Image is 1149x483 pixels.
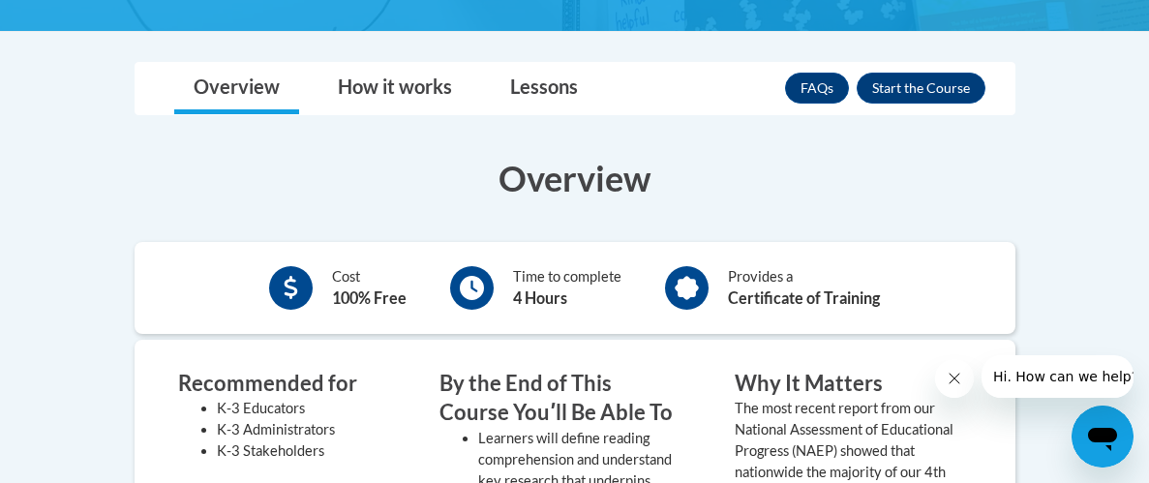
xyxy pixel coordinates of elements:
[332,288,407,307] b: 100% Free
[728,266,880,310] div: Provides a
[217,440,381,462] li: K-3 Stakeholders
[217,398,381,419] li: K-3 Educators
[982,355,1134,398] iframe: Message from company
[513,266,621,310] div: Time to complete
[735,369,972,399] h3: Why It Matters
[439,369,677,429] h3: By the End of This Course Youʹll Be Able To
[1072,406,1134,468] iframe: Button to launch messaging window
[217,419,381,440] li: K-3 Administrators
[513,288,567,307] b: 4 Hours
[178,369,381,399] h3: Recommended for
[174,63,299,114] a: Overview
[785,73,849,104] a: FAQs
[728,288,880,307] b: Certificate of Training
[491,63,597,114] a: Lessons
[935,359,974,398] iframe: Close message
[135,154,1015,202] h3: Overview
[857,73,985,104] button: Enroll
[318,63,471,114] a: How it works
[12,14,157,29] span: Hi. How can we help?
[332,266,407,310] div: Cost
